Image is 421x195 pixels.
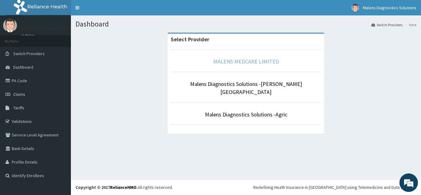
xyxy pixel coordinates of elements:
span: Switch Providers [13,51,45,56]
a: MALENS MEDCARE LIMITED [213,58,279,65]
div: Redefining Heath Insurance in [GEOGRAPHIC_DATA] using Telemedicine and Data Science! [253,184,416,190]
span: Malens Diagnostics Solutions [363,5,416,10]
a: Switch Providers [371,22,403,27]
div: Chat with us now [32,35,104,43]
footer: All rights reserved. [71,179,421,195]
img: User Image [3,18,17,32]
span: We're online! [36,58,85,120]
div: Minimize live chat window [101,3,116,18]
a: Malens Diagnostics Solutions -Agric [205,111,287,118]
p: Malens Diagnostics Solutions [22,25,92,30]
textarea: Type your message and hit 'Enter' [3,130,117,151]
h1: Dashboard [76,20,416,28]
span: Tariffs [13,105,24,111]
li: Here [403,22,416,27]
a: Online [22,34,36,38]
span: Dashboard [13,64,33,70]
strong: Copyright © 2017 . [76,185,138,190]
a: Malens Diagnostics Solutions -[PERSON_NAME][GEOGRAPHIC_DATA] [190,80,302,95]
img: User Image [351,4,359,12]
img: d_794563401_company_1708531726252_794563401 [11,31,25,46]
span: Claims [13,91,25,97]
strong: Select Provider [171,36,209,43]
a: RelianceHMO [110,185,137,190]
